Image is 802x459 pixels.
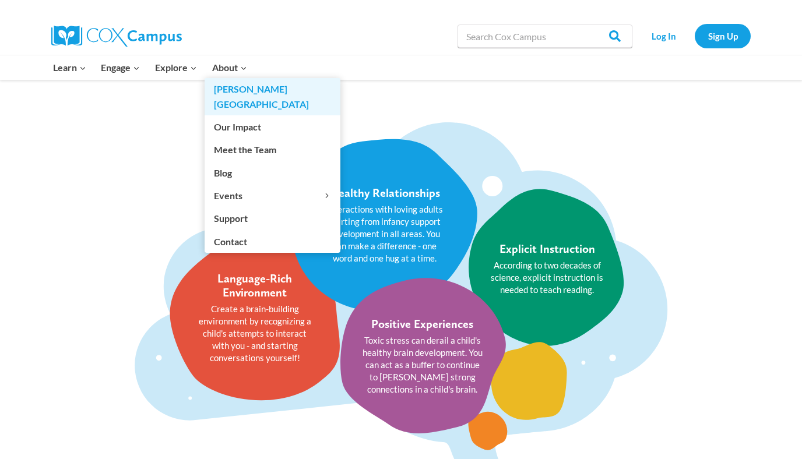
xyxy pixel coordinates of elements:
a: Support [205,207,340,230]
p: According to two decades of science, explicit instruction is needed to teach reading. [487,259,607,296]
nav: Primary Navigation [45,55,254,80]
a: Log In [638,24,689,48]
div: Explicit Instruction [500,242,595,256]
img: Cox Campus [51,26,182,47]
button: Child menu of About [205,55,255,80]
button: Child menu of Engage [94,55,148,80]
a: Meet the Team [205,139,340,161]
div: Language-Rich Environment [195,271,315,299]
a: Sign Up [695,24,751,48]
a: Our Impact [205,116,340,138]
div: Positive Experiences [371,317,473,331]
button: Child menu of Explore [147,55,205,80]
a: [PERSON_NAME][GEOGRAPHIC_DATA] [205,78,340,115]
p: Create a brain-building environment by recognizing a child's attempts to interact with you - and ... [195,303,315,364]
a: Blog [205,161,340,183]
button: Child menu of Learn [45,55,94,80]
p: Toxic stress can derail a child's healthy brain development. You can act as a buffer to continue ... [362,334,483,396]
div: Healthy Relationships [330,186,440,200]
button: Child menu of Events [205,185,340,207]
a: Contact [205,230,340,252]
nav: Secondary Navigation [638,24,751,48]
p: Interactions with loving adults starting from infancy support development in all areas. You can m... [325,203,445,264]
input: Search Cox Campus [458,24,632,48]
